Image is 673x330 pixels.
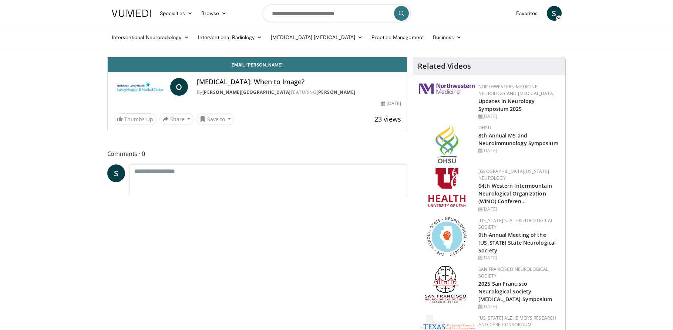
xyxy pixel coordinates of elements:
[478,147,559,154] div: [DATE]
[478,113,559,120] div: [DATE]
[159,113,194,125] button: Share
[478,217,553,230] a: [US_STATE] State Neurological Society
[114,78,167,96] img: Lahey Hospital & Medical Center
[478,125,491,131] a: OHSU
[478,182,552,205] a: 64th Western Intermountain Neurological Organization (WINO) Conferen…
[478,206,559,212] div: [DATE]
[478,255,559,261] div: [DATE]
[202,89,291,95] a: [PERSON_NAME][GEOGRAPHIC_DATA]
[170,78,188,96] a: O
[435,125,458,163] img: da959c7f-65a6-4fcf-a939-c8c702e0a770.png.150x105_q85_autocrop_double_scale_upscale_version-0.2.png
[425,266,469,305] img: ad8adf1f-d405-434e-aebe-ebf7635c9b5d.png.150x105_q85_autocrop_double_scale_upscale_version-0.2.png
[478,315,556,328] a: [US_STATE] Alzheimer’s Research and Care Consortium
[263,4,411,22] input: Search topics, interventions
[427,217,467,256] img: 71a8b48c-8850-4916-bbdd-e2f3ccf11ef9.png.150x105_q85_autocrop_double_scale_upscale_version-0.2.png
[478,84,555,96] a: Northwestern Medicine Neurology and [MEDICAL_DATA]
[478,231,556,254] a: 9th Annual Meeting of the [US_STATE] State Neurological Society
[196,113,234,125] button: Save to
[108,57,407,72] a: Email [PERSON_NAME]
[197,89,401,96] div: By FEATURING
[374,115,401,123] span: 23 views
[419,84,475,94] img: 2a462fb6-9365-492a-ac79-3166a6f924d8.png.150x105_q85_autocrop_double_scale_upscale_version-0.2.jpg
[512,6,542,21] a: Favorites
[478,168,549,181] a: [GEOGRAPHIC_DATA][US_STATE] Neurology
[316,89,356,95] a: [PERSON_NAME]
[428,168,465,207] img: f6362829-b0a3-407d-a044-59546adfd345.png.150x105_q85_autocrop_double_scale_upscale_version-0.2.png
[428,30,466,45] a: Business
[478,303,559,310] div: [DATE]
[194,30,267,45] a: Interventional Radiology
[381,100,401,107] div: [DATE]
[107,164,125,182] a: S
[547,6,562,21] a: S
[478,132,558,147] a: 8th Annual MS and Neuroimmunology Symposium
[107,149,408,159] span: Comments 0
[197,78,401,86] h4: [MEDICAL_DATA]: When to Image?
[367,30,428,45] a: Practice Management
[478,280,552,303] a: 2025 San Francisco Neurological Society [MEDICAL_DATA] Symposium
[478,266,548,279] a: San Francisco Neurological Society
[478,98,535,112] a: Updates in Neurology Symposium 2025
[418,62,471,71] h4: Related Videos
[112,10,151,17] img: VuMedi Logo
[266,30,367,45] a: [MEDICAL_DATA] [MEDICAL_DATA]
[114,113,157,125] a: Thumbs Up
[107,30,194,45] a: Interventional Neuroradiology
[155,6,197,21] a: Specialties
[197,6,231,21] a: Browse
